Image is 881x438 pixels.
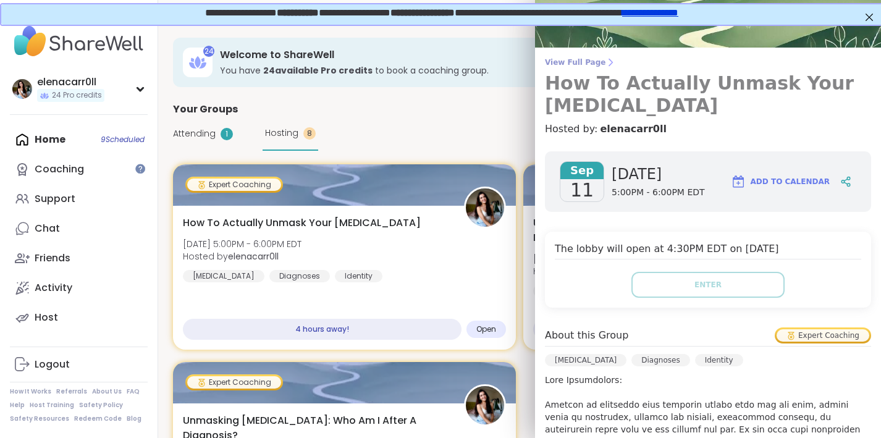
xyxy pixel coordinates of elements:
[263,64,373,77] b: 24 available Pro credit s
[777,329,869,342] div: Expert Coaching
[183,270,264,282] div: [MEDICAL_DATA]
[731,174,746,189] img: ShareWell Logomark
[183,319,462,340] div: 4 hours away!
[183,250,301,263] span: Hosted by
[545,122,871,137] h4: Hosted by:
[303,127,316,140] div: 8
[35,311,58,324] div: Host
[265,127,298,140] span: Hosting
[10,273,148,303] a: Activity
[12,79,32,99] img: elenacarr0ll
[10,350,148,379] a: Logout
[10,20,148,63] img: ShareWell Nav Logo
[545,57,871,117] a: View Full PageHow To Actually Unmask Your [MEDICAL_DATA]
[10,303,148,332] a: Host
[533,319,812,340] div: 7 days away!
[35,251,70,265] div: Friends
[35,222,60,235] div: Chat
[466,386,504,424] img: elenacarr0ll
[35,358,70,371] div: Logout
[127,415,141,423] a: Blog
[335,270,382,282] div: Identity
[612,187,705,199] span: 5:00PM - 6:00PM EDT
[187,376,281,389] div: Expert Coaching
[545,72,871,117] h3: How To Actually Unmask Your [MEDICAL_DATA]
[570,179,594,201] span: 11
[725,167,835,196] button: Add to Calendar
[533,253,652,265] span: [DATE] 5:00PM - 6:00PM EDT
[228,250,279,263] b: elenacarr0ll
[127,387,140,396] a: FAQ
[560,162,604,179] span: Sep
[555,242,861,259] h4: The lobby will open at 4:30PM EDT on [DATE]
[35,192,75,206] div: Support
[545,328,628,343] h4: About this Group
[10,184,148,214] a: Support
[545,354,626,366] div: [MEDICAL_DATA]
[612,164,705,184] span: [DATE]
[35,281,72,295] div: Activity
[694,279,722,290] span: Enter
[173,102,238,117] span: Your Groups
[35,162,84,176] div: Coaching
[173,127,216,140] span: Attending
[52,90,102,101] span: 24 Pro credits
[92,387,122,396] a: About Us
[466,188,504,227] img: elenacarr0ll
[135,164,145,174] iframe: Spotlight
[37,75,104,89] div: elenacarr0ll
[187,179,281,191] div: Expert Coaching
[10,154,148,184] a: Coaching
[269,270,330,282] div: Diagnoses
[203,46,214,57] div: 24
[533,216,801,245] span: Unmasking [MEDICAL_DATA]: Who Am I After A Diagnosis?
[751,176,830,187] span: Add to Calendar
[220,48,740,62] h3: Welcome to ShareWell
[631,354,689,366] div: Diagnoses
[10,214,148,243] a: Chat
[74,415,122,423] a: Redeem Code
[631,272,785,298] button: Enter
[220,64,740,77] h3: You have to book a coaching group.
[533,285,615,297] div: [MEDICAL_DATA]
[183,216,421,230] span: How To Actually Unmask Your [MEDICAL_DATA]
[10,401,25,410] a: Help
[79,401,123,410] a: Safety Policy
[600,122,667,137] a: elenacarr0ll
[545,57,871,67] span: View Full Page
[476,324,496,334] span: Open
[533,265,652,277] span: Hosted by
[10,243,148,273] a: Friends
[30,401,74,410] a: Host Training
[695,354,743,366] div: Identity
[221,128,233,140] div: 1
[56,387,87,396] a: Referrals
[183,238,301,250] span: [DATE] 5:00PM - 6:00PM EDT
[10,387,51,396] a: How It Works
[10,415,69,423] a: Safety Resources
